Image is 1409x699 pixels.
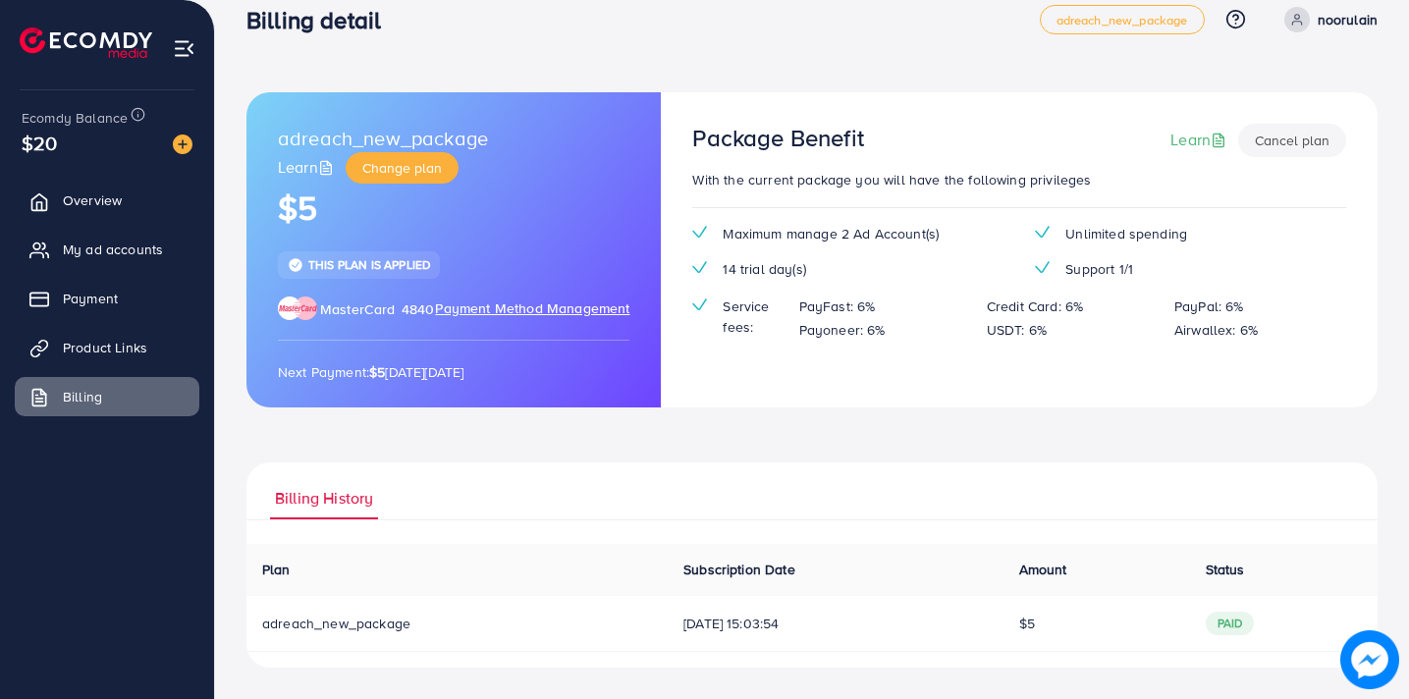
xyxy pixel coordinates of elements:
[15,181,199,220] a: Overview
[278,296,317,320] img: brand
[1035,261,1050,274] img: tick
[799,318,886,342] p: Payoneer: 6%
[435,298,629,320] span: Payment Method Management
[369,362,385,382] strong: $5
[987,318,1047,342] p: USDT: 6%
[275,487,373,510] span: Billing History
[173,37,195,60] img: menu
[346,152,459,184] button: Change plan
[1276,7,1378,32] a: noorulain
[1340,630,1399,689] img: image
[402,299,435,319] span: 4840
[1170,129,1230,151] a: Learn
[1174,318,1258,342] p: Airwallex: 6%
[308,256,430,273] span: This plan is applied
[20,27,152,58] img: logo
[15,328,199,367] a: Product Links
[15,279,199,318] a: Payment
[278,124,488,152] span: adreach_new_package
[22,108,128,128] span: Ecomdy Balance
[683,560,795,579] span: Subscription Date
[1057,14,1188,27] span: adreach_new_package
[262,560,291,579] span: Plan
[15,230,199,269] a: My ad accounts
[1206,560,1245,579] span: Status
[63,240,163,259] span: My ad accounts
[288,257,303,273] img: tick
[278,156,338,179] a: Learn
[63,338,147,357] span: Product Links
[692,298,707,311] img: tick
[63,289,118,308] span: Payment
[723,224,939,243] span: Maximum manage 2 Ad Account(s)
[1019,560,1067,579] span: Amount
[362,158,442,178] span: Change plan
[278,360,629,384] p: Next Payment: [DATE][DATE]
[22,129,57,157] span: $20
[723,296,783,337] span: Service fees:
[692,124,863,152] h3: Package Benefit
[63,190,122,210] span: Overview
[1174,295,1244,318] p: PayPal: 6%
[723,259,805,279] span: 14 trial day(s)
[1318,8,1378,31] p: noorulain
[246,6,397,34] h3: Billing detail
[278,188,629,229] h1: $5
[1238,124,1346,157] button: Cancel plan
[1019,614,1035,633] span: $5
[262,614,410,633] span: adreach_new_package
[692,168,1346,191] p: With the current package you will have the following privileges
[692,226,707,239] img: tick
[683,614,988,633] span: [DATE] 15:03:54
[1065,259,1133,279] span: Support 1/1
[692,261,707,274] img: tick
[173,134,192,154] img: image
[1040,5,1205,34] a: adreach_new_package
[987,295,1083,318] p: Credit Card: 6%
[320,299,396,319] span: MasterCard
[1035,226,1050,239] img: tick
[799,295,876,318] p: PayFast: 6%
[1206,612,1255,635] span: paid
[63,387,102,406] span: Billing
[1065,224,1187,243] span: Unlimited spending
[15,377,199,416] a: Billing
